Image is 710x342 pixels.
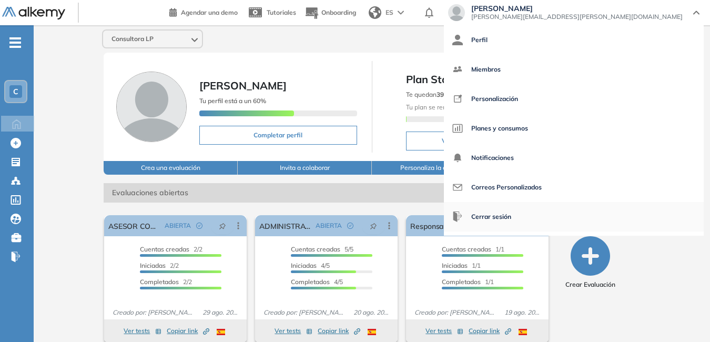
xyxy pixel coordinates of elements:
[471,145,514,170] span: Notificaciones
[108,215,160,236] a: ASESOR COMERCIAL
[471,86,518,112] span: Personalización
[452,153,463,163] img: icon
[406,103,505,111] span: Tu plan se renueva el
[442,245,504,253] span: 1/1
[565,280,615,289] span: Crear Evaluación
[199,97,266,105] span: Tu perfil está a un 60%
[108,308,198,317] span: Creado por: [PERSON_NAME]
[2,7,65,20] img: Logo
[104,161,238,175] button: Crea una evaluación
[500,308,544,317] span: 19 ago. 2025
[410,308,500,317] span: Creado por: [PERSON_NAME]
[267,8,296,16] span: Tutoriales
[471,175,542,200] span: Correos Personalizados
[410,215,462,236] a: Responsable de Calidad de Molino
[406,90,490,98] span: Te quedan Evaluaciones
[398,11,404,15] img: arrow
[452,182,463,193] img: icon
[471,204,511,229] span: Cerrar sesión
[471,57,501,82] span: Miembros
[140,278,192,286] span: 2/2
[259,308,349,317] span: Creado por: [PERSON_NAME]
[442,278,481,286] span: Completados
[140,245,189,253] span: Cuentas creadas
[469,325,511,337] button: Copiar link
[471,4,683,13] span: [PERSON_NAME]
[369,6,381,19] img: world
[437,90,451,98] b: 3999
[452,116,695,141] a: Planes y consumos
[425,325,463,337] button: Ver tests
[291,261,330,269] span: 4/5
[452,145,695,170] a: Notificaciones
[471,116,528,141] span: Planes y consumos
[452,204,511,229] button: Cerrar sesión
[442,261,481,269] span: 1/1
[124,325,161,337] button: Ver tests
[181,8,238,16] span: Agendar una demo
[140,261,166,269] span: Iniciadas
[198,308,242,317] span: 29 ago. 2025
[116,72,187,142] img: Foto de perfil
[211,217,234,234] button: pushpin
[321,8,356,16] span: Onboarding
[349,308,393,317] span: 20 ago. 2025
[217,329,225,335] img: ESP
[165,221,191,230] span: ABIERTA
[318,325,360,337] button: Copiar link
[318,326,360,336] span: Copiar link
[305,2,356,24] button: Onboarding
[519,329,527,335] img: ESP
[442,245,491,253] span: Cuentas creadas
[13,87,18,96] span: C
[169,5,238,18] a: Agendar una demo
[347,223,353,229] span: check-circle
[452,212,463,222] img: icon
[452,94,463,104] img: icon
[370,222,377,230] span: pushpin
[442,261,468,269] span: Iniciadas
[291,261,317,269] span: Iniciadas
[362,217,385,234] button: pushpin
[452,123,463,134] img: icon
[452,64,463,75] img: icon
[291,245,353,253] span: 5/5
[406,132,510,150] button: Ver planes
[452,57,695,82] a: Miembros
[199,126,357,145] button: Completar perfil
[140,278,179,286] span: Completados
[452,27,695,53] a: Perfil
[199,79,287,92] span: [PERSON_NAME]
[291,245,340,253] span: Cuentas creadas
[167,326,209,336] span: Copiar link
[368,329,376,335] img: ESP
[442,278,494,286] span: 1/1
[140,245,202,253] span: 2/2
[167,325,209,337] button: Copiar link
[372,161,506,175] button: Personaliza la experiencia
[452,175,695,200] a: Correos Personalizados
[471,27,488,53] span: Perfil
[471,13,683,21] span: [PERSON_NAME][EMAIL_ADDRESS][PERSON_NAME][DOMAIN_NAME]
[275,325,312,337] button: Ver tests
[469,326,511,336] span: Copiar link
[196,223,202,229] span: check-circle
[452,86,695,112] a: Personalización
[238,161,372,175] button: Invita a colaborar
[259,215,311,236] a: ADMINISTRATIVO CONTABLE
[386,8,393,17] span: ES
[406,72,625,87] span: Plan Starter - Month - 401 a 500
[316,221,342,230] span: ABIERTA
[104,183,505,203] span: Evaluaciones abiertas
[219,222,226,230] span: pushpin
[565,236,615,289] button: Crear Evaluación
[111,35,154,43] span: Consultora LP
[140,261,179,269] span: 2/2
[9,42,21,44] i: -
[452,35,463,45] img: icon
[291,278,343,286] span: 4/5
[291,278,330,286] span: Completados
